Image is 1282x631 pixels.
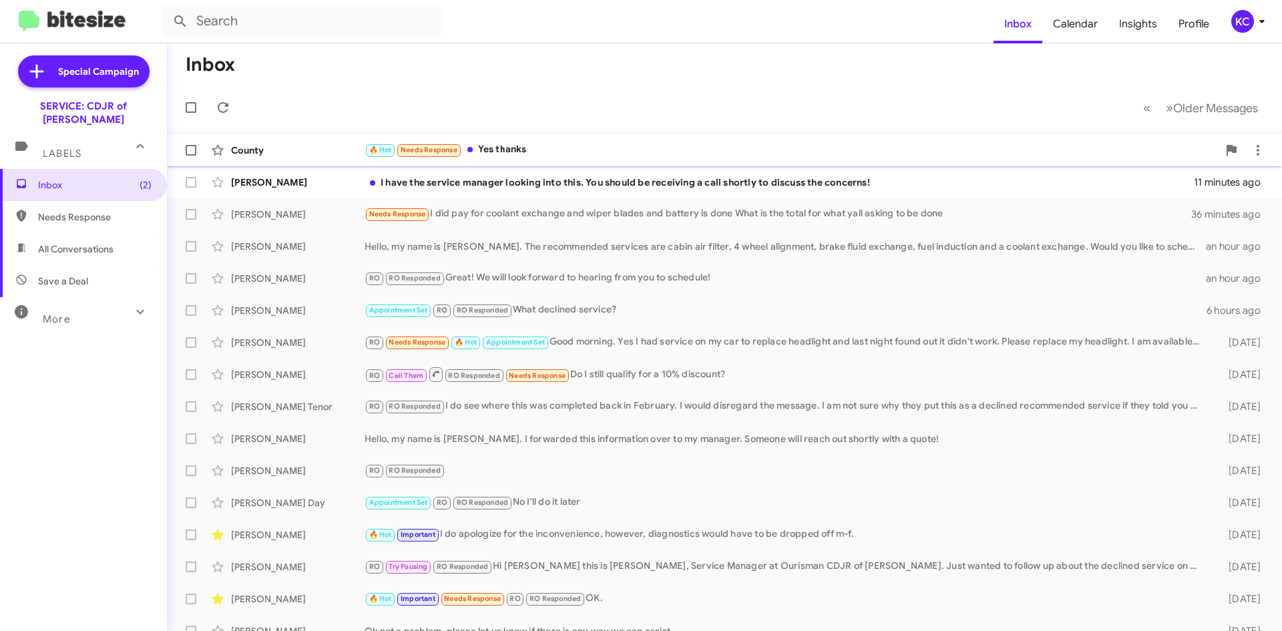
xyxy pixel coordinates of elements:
div: [DATE] [1207,560,1271,574]
div: [PERSON_NAME] [231,432,365,445]
nav: Page navigation example [1136,94,1266,122]
span: Needs Response [389,338,445,347]
span: Needs Response [401,146,457,154]
div: I have the service manager looking into this. You should be receiving a call shortly to discuss t... [365,176,1194,189]
h1: Inbox [186,54,235,75]
a: Insights [1108,5,1168,43]
div: Do I still qualify for a 10% discount? [365,366,1207,383]
button: Previous [1135,94,1158,122]
div: Hi [PERSON_NAME] this is [PERSON_NAME], Service Manager at Ourisman CDJR of [PERSON_NAME]. Just w... [365,559,1207,574]
div: [DATE] [1207,528,1271,542]
div: [PERSON_NAME] [231,336,365,349]
div: [PERSON_NAME] [231,176,365,189]
span: 🔥 Hot [369,146,392,154]
span: Important [401,530,435,539]
span: RO Responded [389,402,440,411]
span: 🔥 Hot [369,530,392,539]
div: I did pay for coolant exchange and wiper blades and battery is done What is the total for what ya... [365,206,1191,222]
a: Special Campaign [18,55,150,87]
span: Appointment Set [369,498,428,507]
div: [DATE] [1207,464,1271,477]
div: 6 hours ago [1207,304,1271,317]
span: Inbox [38,178,152,192]
span: RO [369,562,380,571]
span: Special Campaign [58,65,139,78]
span: Try Pausing [389,562,427,571]
span: RO Responded [457,306,508,314]
button: Next [1158,94,1266,122]
span: 🔥 Hot [455,338,477,347]
div: [PERSON_NAME] Day [231,496,365,509]
span: RO [369,274,380,282]
div: [PERSON_NAME] [231,304,365,317]
span: RO Responded [448,371,499,380]
div: an hour ago [1206,240,1271,253]
span: Save a Deal [38,274,88,288]
div: KC [1231,10,1254,33]
span: Labels [43,148,81,160]
div: [DATE] [1207,592,1271,606]
span: RO Responded [389,466,440,475]
div: I do see where this was completed back in February. I would disregard the message. I am not sure ... [365,399,1207,414]
div: [PERSON_NAME] [231,560,365,574]
div: Hello, my name is [PERSON_NAME]. I forwarded this information over to my manager. Someone will re... [365,432,1207,445]
button: KC [1220,10,1267,33]
div: 36 minutes ago [1191,208,1271,221]
span: Older Messages [1173,101,1258,116]
span: RO [369,466,380,475]
span: RO [369,371,380,380]
div: [PERSON_NAME] [231,240,365,253]
div: Good morning. Yes I had service on my car to replace headlight and last night found out it didn't... [365,335,1207,350]
a: Profile [1168,5,1220,43]
div: No I'll do it later [365,495,1207,510]
span: RO Responded [457,498,508,507]
div: [DATE] [1207,336,1271,349]
span: Appointment Set [486,338,545,347]
div: I do apologize for the inconvenience, however, diagnostics would have to be dropped off m-f. [365,527,1207,542]
span: RO [369,402,380,411]
span: Needs Response [369,210,426,218]
span: More [43,313,70,325]
div: 11 minutes ago [1194,176,1271,189]
div: Great! We will look forward to hearing from you to schedule! [365,270,1206,286]
div: [DATE] [1207,368,1271,381]
div: [PERSON_NAME] [231,464,365,477]
div: County [231,144,365,157]
span: RO Responded [437,562,488,571]
span: (2) [140,178,152,192]
div: OK. [365,591,1207,606]
a: Inbox [994,5,1042,43]
span: RO [437,306,447,314]
div: [PERSON_NAME] [231,272,365,285]
span: Needs Response [444,594,501,603]
div: [PERSON_NAME] [231,592,365,606]
span: Important [401,594,435,603]
span: Call Them [389,371,423,380]
div: What declined service? [365,302,1207,318]
div: [PERSON_NAME] [231,528,365,542]
span: RO Responded [389,274,440,282]
span: RO [437,498,447,507]
span: 🔥 Hot [369,594,392,603]
div: [DATE] [1207,496,1271,509]
span: » [1166,99,1173,116]
a: Calendar [1042,5,1108,43]
div: [PERSON_NAME] [231,208,365,221]
div: [DATE] [1207,432,1271,445]
div: Hello, my name is [PERSON_NAME]. The recommended services are cabin air filter, 4 wheel alignment... [365,240,1206,253]
span: RO [369,338,380,347]
span: « [1143,99,1150,116]
span: RO Responded [529,594,581,603]
span: Appointment Set [369,306,428,314]
div: [PERSON_NAME] [231,368,365,381]
input: Search [162,5,442,37]
span: Needs Response [38,210,152,224]
span: All Conversations [38,242,114,256]
span: RO [509,594,520,603]
div: [DATE] [1207,400,1271,413]
span: Needs Response [509,371,566,380]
